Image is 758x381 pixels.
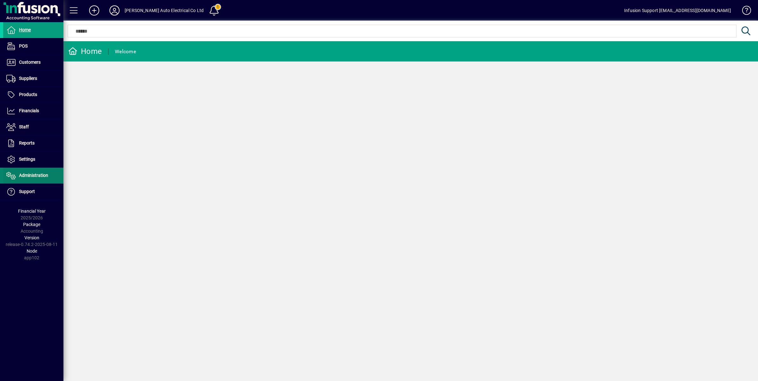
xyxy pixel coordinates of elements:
[19,124,29,129] span: Staff
[19,189,35,194] span: Support
[19,43,28,48] span: POS
[19,108,39,113] span: Financials
[27,249,37,254] span: Node
[19,140,35,145] span: Reports
[125,5,204,16] div: [PERSON_NAME] Auto Electrical Co Ltd
[19,157,35,162] span: Settings
[84,5,104,16] button: Add
[3,87,63,103] a: Products
[115,47,136,57] div: Welcome
[624,5,731,16] div: Infusion Support [EMAIL_ADDRESS][DOMAIN_NAME]
[23,222,40,227] span: Package
[3,135,63,151] a: Reports
[3,38,63,54] a: POS
[3,71,63,87] a: Suppliers
[3,152,63,167] a: Settings
[19,76,37,81] span: Suppliers
[3,119,63,135] a: Staff
[3,103,63,119] a: Financials
[24,235,39,240] span: Version
[18,209,46,214] span: Financial Year
[68,46,102,56] div: Home
[737,1,750,22] a: Knowledge Base
[19,92,37,97] span: Products
[104,5,125,16] button: Profile
[3,168,63,184] a: Administration
[19,27,31,32] span: Home
[3,55,63,70] a: Customers
[3,184,63,200] a: Support
[19,60,41,65] span: Customers
[19,173,48,178] span: Administration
